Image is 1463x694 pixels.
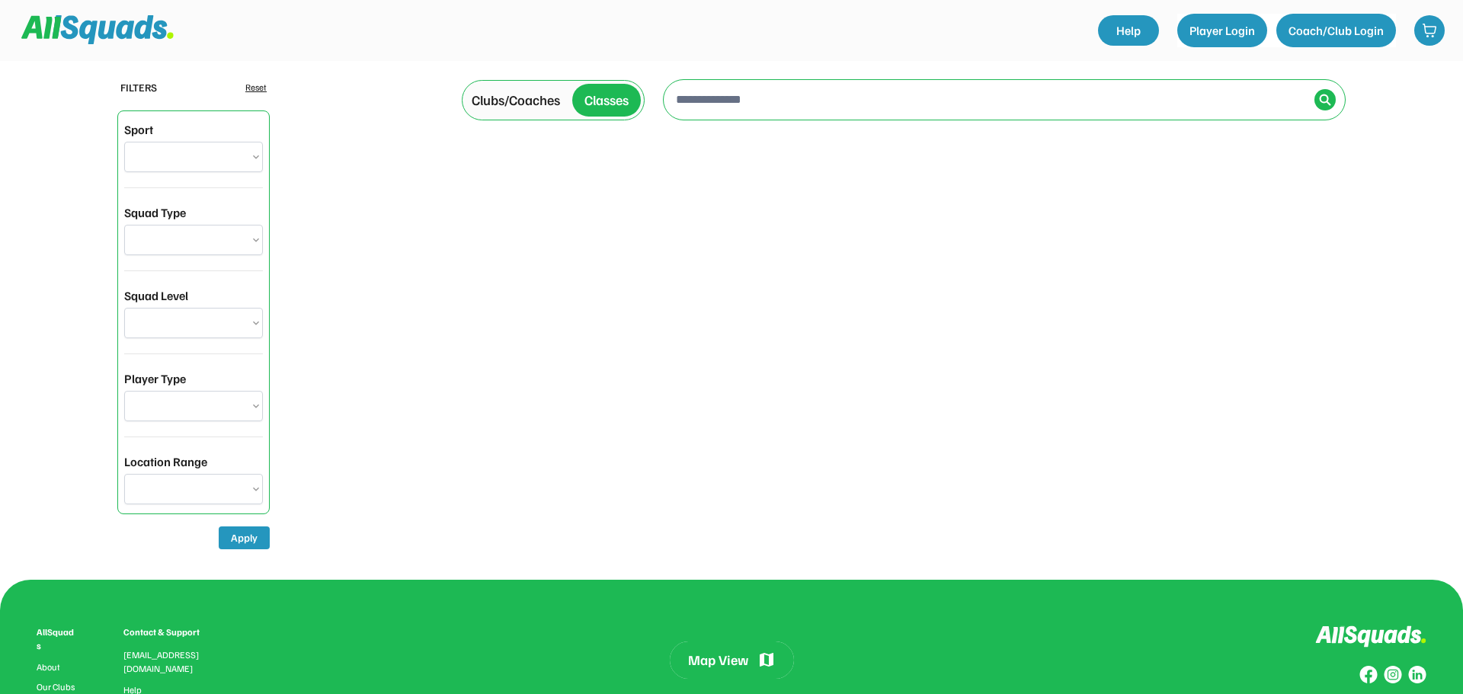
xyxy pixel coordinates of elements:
div: Contact & Support [123,625,218,639]
div: Squad Level [124,286,188,305]
div: Clubs/Coaches [472,90,560,110]
div: AllSquads [37,625,78,653]
div: Classes [584,90,629,110]
div: Squad Type [124,203,186,222]
div: Map View [688,651,748,670]
div: Location Range [124,453,207,471]
div: Reset [245,81,267,94]
button: Coach/Club Login [1276,14,1396,47]
img: Squad%20Logo.svg [21,15,174,44]
div: FILTERS [120,79,157,95]
div: Sport [124,120,153,139]
a: Help [1098,15,1159,46]
img: Logo%20inverted.svg [1315,625,1426,648]
img: shopping-cart-01%20%281%29.svg [1422,23,1437,38]
button: Apply [219,526,270,549]
div: Player Type [124,369,186,388]
button: Player Login [1177,14,1267,47]
img: Icon%20%2838%29.svg [1319,94,1331,106]
a: Our Clubs [37,682,78,692]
